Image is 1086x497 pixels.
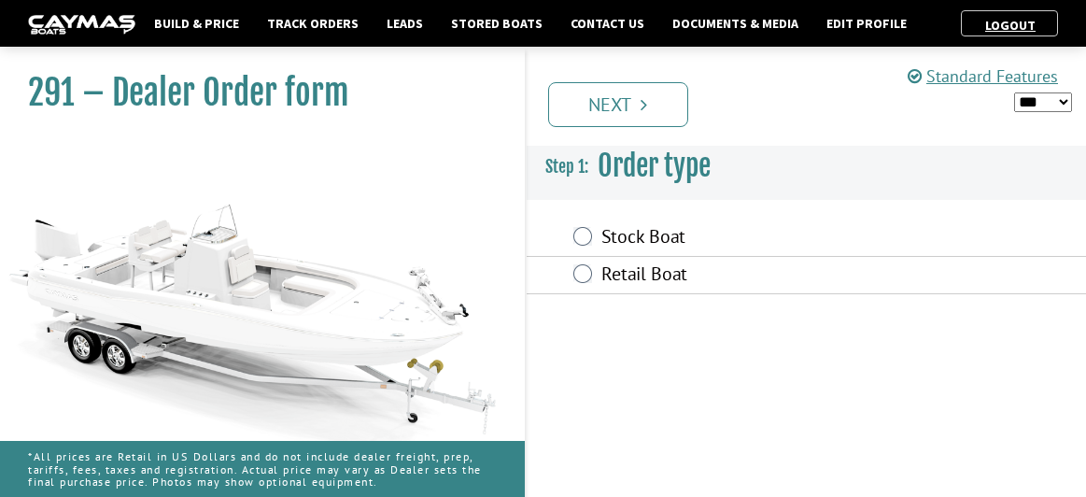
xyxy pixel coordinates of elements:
a: Track Orders [258,11,368,35]
a: Edit Profile [817,11,916,35]
a: Contact Us [561,11,654,35]
a: Stored Boats [442,11,552,35]
a: Standard Features [908,65,1058,87]
label: Stock Boat [601,225,893,252]
a: Next [548,82,688,127]
a: Logout [976,17,1045,34]
label: Retail Boat [601,263,893,290]
a: Build & Price [145,11,248,35]
a: Leads [377,11,432,35]
h1: 291 – Dealer Order form [28,72,478,114]
img: caymas-dealer-connect-2ed40d3bc7270c1d8d7ffb4b79bf05adc795679939227970def78ec6f6c03838.gif [28,15,135,35]
p: *All prices are Retail in US Dollars and do not include dealer freight, prep, tariffs, fees, taxe... [28,441,497,497]
a: Documents & Media [663,11,808,35]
